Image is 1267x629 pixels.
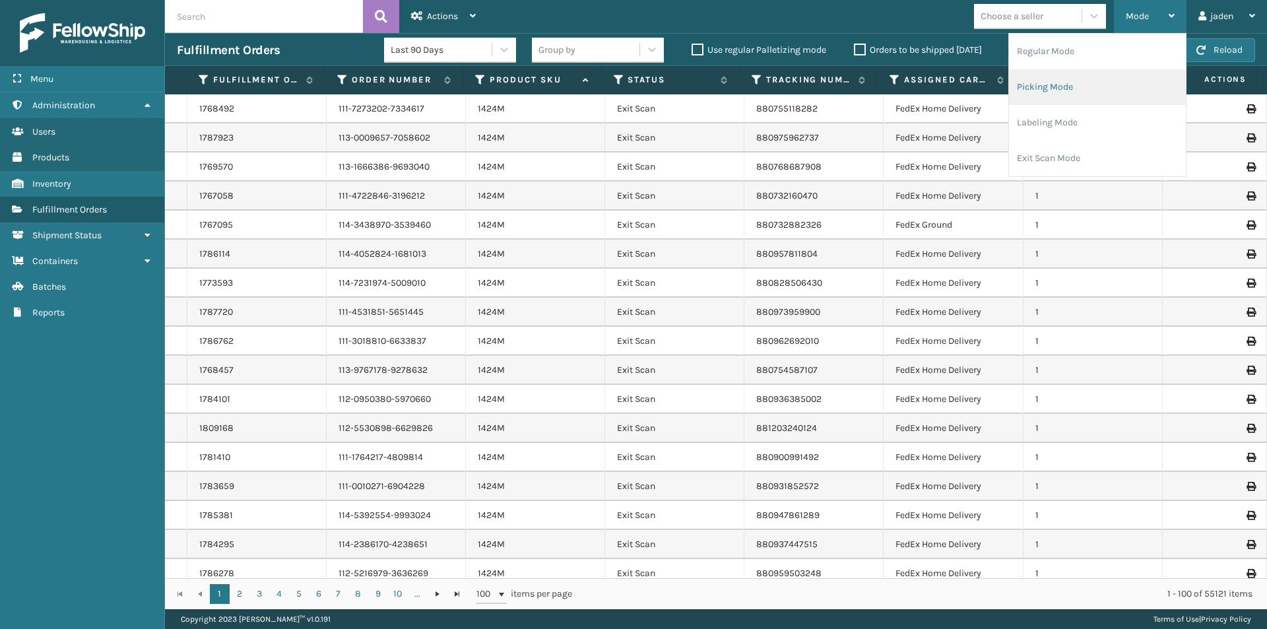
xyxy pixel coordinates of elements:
[756,422,817,434] a: 881203240124
[1247,104,1254,114] i: Print Label
[538,43,575,57] div: Group by
[478,132,505,143] a: 1424M
[1247,191,1254,201] i: Print Label
[766,74,852,86] label: Tracking Number
[478,480,505,492] a: 1424M
[1247,249,1254,259] i: Print Label
[981,9,1043,23] div: Choose a seller
[605,443,744,472] td: Exit Scan
[1247,395,1254,404] i: Print Label
[884,327,1023,356] td: FedEx Home Delivery
[1023,211,1163,240] td: 1
[199,189,234,203] a: 1767058
[476,587,496,601] span: 100
[199,480,234,493] a: 1783659
[327,414,466,443] td: 112-5530898-6629826
[199,451,230,464] a: 1781410
[32,126,55,137] span: Users
[605,298,744,327] td: Exit Scan
[199,131,234,145] a: 1787923
[408,584,428,604] a: ...
[605,501,744,530] td: Exit Scan
[1247,540,1254,549] i: Print Label
[478,306,505,317] a: 1424M
[199,160,233,174] a: 1769570
[478,219,505,230] a: 1424M
[884,240,1023,269] td: FedEx Home Delivery
[1247,337,1254,346] i: Print Label
[269,584,289,604] a: 4
[1023,501,1163,530] td: 1
[884,356,1023,385] td: FedEx Home Delivery
[605,327,744,356] td: Exit Scan
[756,248,818,259] a: 880957811804
[32,152,69,163] span: Products
[32,230,102,241] span: Shipment Status
[756,190,818,201] a: 880732160470
[478,364,505,376] a: 1424M
[199,393,230,406] a: 1784101
[1247,220,1254,230] i: Print Label
[427,11,458,22] span: Actions
[1023,298,1163,327] td: 1
[20,13,145,53] img: logo
[1009,141,1186,176] li: Exit Scan Mode
[1184,38,1255,62] button: Reload
[478,422,505,434] a: 1424M
[348,584,368,604] a: 8
[199,567,234,580] a: 1786278
[1023,182,1163,211] td: 1
[478,568,505,579] a: 1424M
[884,269,1023,298] td: FedEx Home Delivery
[30,73,53,84] span: Menu
[605,152,744,182] td: Exit Scan
[756,480,819,492] a: 880931852572
[756,393,822,405] a: 880936385002
[884,182,1023,211] td: FedEx Home Delivery
[756,219,822,230] a: 880732882326
[327,182,466,211] td: 111-4722846-3196212
[605,240,744,269] td: Exit Scan
[884,211,1023,240] td: FedEx Ground
[1247,308,1254,317] i: Print Label
[884,152,1023,182] td: FedEx Home Delivery
[289,584,309,604] a: 5
[1247,424,1254,433] i: Print Label
[478,161,505,172] a: 1424M
[432,589,443,599] span: Go to the next page
[1247,511,1254,520] i: Print Label
[756,132,819,143] a: 880975962737
[452,589,463,599] span: Go to the last page
[327,211,466,240] td: 114-3438970-3539460
[884,443,1023,472] td: FedEx Home Delivery
[605,530,744,559] td: Exit Scan
[1153,614,1199,624] a: Terms of Use
[1009,34,1186,69] li: Regular Mode
[199,335,234,348] a: 1786762
[756,451,819,463] a: 880900991492
[478,248,505,259] a: 1424M
[478,510,505,521] a: 1424M
[199,248,230,261] a: 1786114
[478,335,505,347] a: 1424M
[884,385,1023,414] td: FedEx Home Delivery
[478,539,505,550] a: 1424M
[1201,614,1251,624] a: Privacy Policy
[591,587,1252,601] div: 1 - 100 of 55121 items
[199,538,234,551] a: 1784295
[478,451,505,463] a: 1424M
[1023,443,1163,472] td: 1
[199,102,234,116] a: 1768492
[32,100,95,111] span: Administration
[756,277,822,288] a: 880828506430
[605,94,744,123] td: Exit Scan
[884,123,1023,152] td: FedEx Home Delivery
[327,269,466,298] td: 114-7231974-5009010
[478,393,505,405] a: 1424M
[478,103,505,114] a: 1424M
[1247,482,1254,491] i: Print Label
[327,123,466,152] td: 113-0009657-7058602
[1023,327,1163,356] td: 1
[199,364,234,377] a: 1768457
[1009,105,1186,141] li: Labeling Mode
